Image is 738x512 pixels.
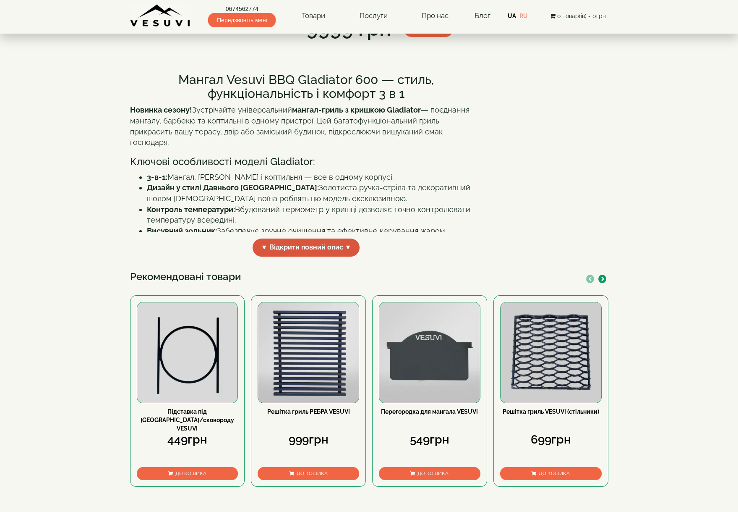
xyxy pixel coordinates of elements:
button: До кошика [137,467,238,480]
p: Зустрічайте універсальний — поєднання мангалу, барбекю та коптильні в одному пристрої. Цей багато... [130,105,482,148]
a: UA [508,13,516,19]
img: Решітка гриль VESUVI (стільники) [501,302,601,403]
div: 549грн [379,431,480,448]
strong: 3-в-1: [147,173,167,181]
li: Забезпечує зручне очищення та ефективне керування жаром. [147,226,482,236]
strong: Новинка сезону! [130,105,192,114]
button: До кошика [379,467,480,480]
div: 699грн [500,431,602,448]
button: 0 товар(ів) - 0грн [547,11,608,21]
h2: Мангал Vesuvi BBQ Gladiator 600 — стиль, функціональність і комфорт 3 в 1 [130,73,482,100]
a: 0674562774 [208,5,276,13]
span: До кошика [297,470,328,476]
span: До кошика [539,470,570,476]
button: До кошика [258,467,359,480]
span: До кошика [175,470,206,476]
li: Мангал, [PERSON_NAME] і коптильня — все в одному корпусі. [147,172,482,183]
strong: Дизайн у стилі Давнього [GEOGRAPHIC_DATA]: [147,183,319,192]
a: Про нас [413,6,457,26]
div: 449грн [137,431,238,448]
a: Перегородка для мангала VESUVI [381,408,478,415]
a: Товари [293,6,334,26]
a: Послуги [351,6,396,26]
strong: мангал-гриль з кришкою Gladiator [292,105,421,114]
strong: Висувний зольник: [147,226,217,235]
h3: Ключові особливості моделі Gladiator: [130,156,482,167]
span: ▼ Відкрити повний опис ▼ [253,239,360,257]
div: 999грн [258,431,359,448]
button: До кошика [500,467,602,480]
img: Підставка під казан/сковороду VESUVI [137,302,238,403]
span: Передзвоніть мені [208,13,276,27]
a: Решітка гриль VESUVI (стільники) [503,408,599,415]
img: Решітка гриль РЕБРА VESUVI [258,302,359,403]
a: Решітка гриль РЕБРА VESUVI [267,408,350,415]
h3: Рекомендовані товари [130,271,608,282]
li: Вбудований термометр у кришці дозволяє точно контролювати температуру всередині. [147,204,482,226]
a: RU [519,13,528,19]
img: Перегородка для мангала VESUVI [379,302,480,403]
li: Золотиста ручка-стріла та декоративний шолом [DEMOGRAPHIC_DATA] воїна роблять цю модель ексклюзив... [147,182,482,204]
a: Підставка під [GEOGRAPHIC_DATA]/сковороду VESUVI [141,408,234,432]
span: До кошика [417,470,449,476]
a: Блог [474,11,490,20]
span: 0 товар(ів) - 0грн [557,13,605,19]
strong: Контроль температури: [147,205,235,214]
img: Завод VESUVI [130,4,191,27]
